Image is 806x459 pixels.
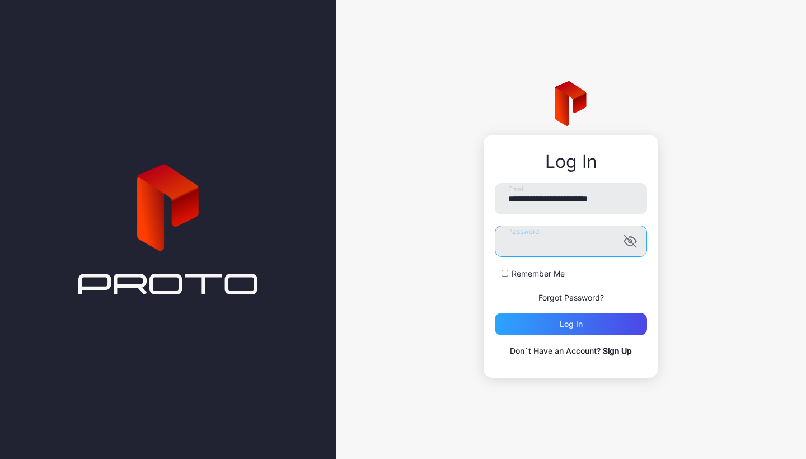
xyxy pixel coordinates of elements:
button: Log in [495,313,647,335]
input: Password [495,226,647,257]
input: Email [495,183,647,214]
button: Password [624,235,637,248]
div: Log In [495,152,647,172]
a: Forgot Password? [538,293,604,302]
a: Sign Up [603,346,632,355]
label: Remember Me [512,268,565,279]
p: Don`t Have an Account? [495,344,647,358]
div: Log in [560,320,583,329]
